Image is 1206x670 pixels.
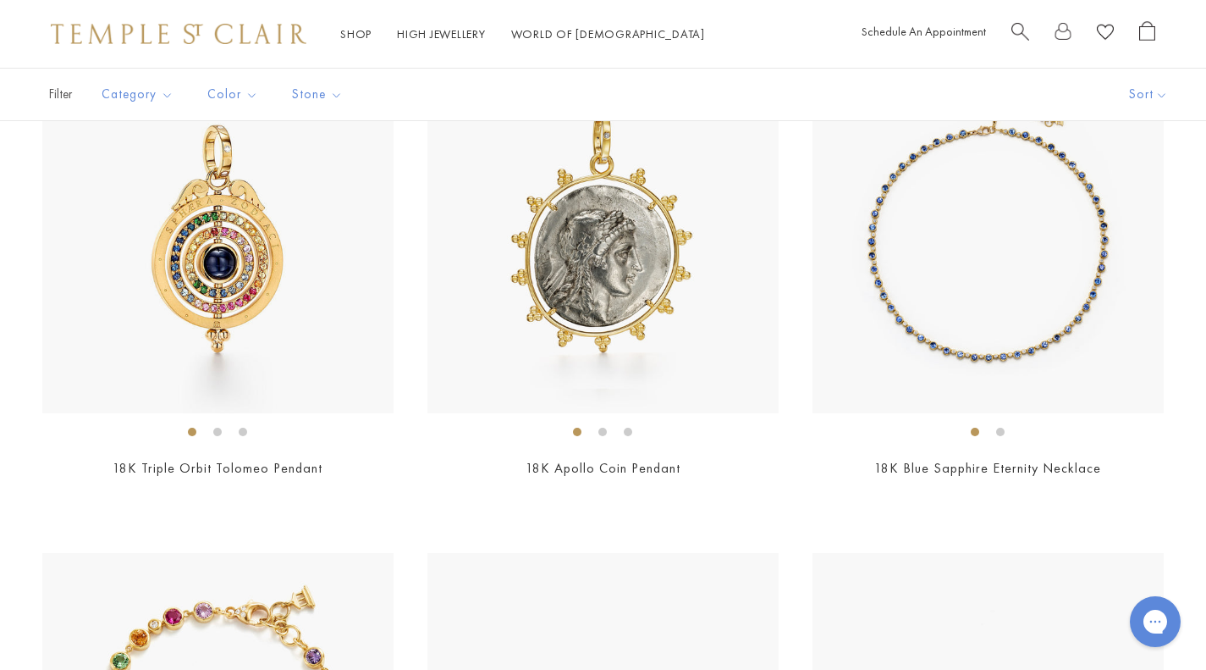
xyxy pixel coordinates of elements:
[340,24,705,45] nav: Main navigation
[284,84,355,105] span: Stone
[812,62,1164,413] img: 18K Blue Sapphire Eternity Necklace
[199,84,271,105] span: Color
[340,26,372,42] a: ShopShop
[874,459,1101,477] a: 18K Blue Sapphire Eternity Necklace
[195,75,271,114] button: Color
[89,75,186,114] button: Category
[1011,21,1029,47] a: Search
[1139,21,1155,47] a: Open Shopping Bag
[113,459,322,477] a: 18K Triple Orbit Tolomeo Pendant
[51,24,306,44] img: Temple St. Clair
[42,62,394,413] img: 18K Triple Orbit Tolomeo Pendant
[1097,21,1114,47] a: View Wishlist
[526,459,680,477] a: 18K Apollo Coin Pendant
[1091,69,1206,120] button: Show sort by
[511,26,705,42] a: World of [DEMOGRAPHIC_DATA]World of [DEMOGRAPHIC_DATA]
[862,24,986,39] a: Schedule An Appointment
[397,26,486,42] a: High JewelleryHigh Jewellery
[1121,590,1189,653] iframe: Gorgias live chat messenger
[427,62,779,413] img: 18K Apollo Coin Pendant
[279,75,355,114] button: Stone
[93,84,186,105] span: Category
